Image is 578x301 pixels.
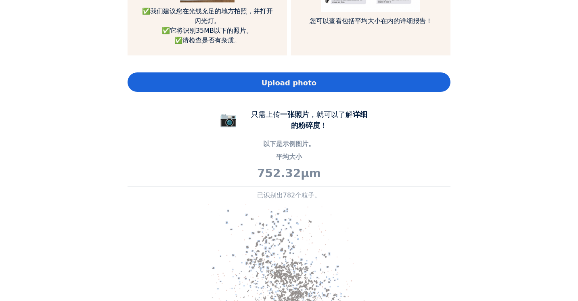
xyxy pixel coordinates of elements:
[128,165,450,182] p: 752.32μm
[128,139,450,149] p: 以下是示例图片。
[291,110,367,129] b: 详细的粉碎度
[220,111,237,127] span: 📷
[140,6,275,45] p: ✅我们建议您在光线充足的地方拍照，并打开闪光灯。 ✅它将识别35MB以下的照片。 ✅请检查是否有杂质。
[303,16,438,26] p: 您可以查看包括平均大小在内的详细报告！
[128,191,450,200] p: 已识别出782个粒子。
[280,110,309,119] b: 一张照片
[262,77,316,88] span: Upload photo
[249,109,370,131] div: 只需上传 ，就可以了解 ！
[128,152,450,162] p: 平均大小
